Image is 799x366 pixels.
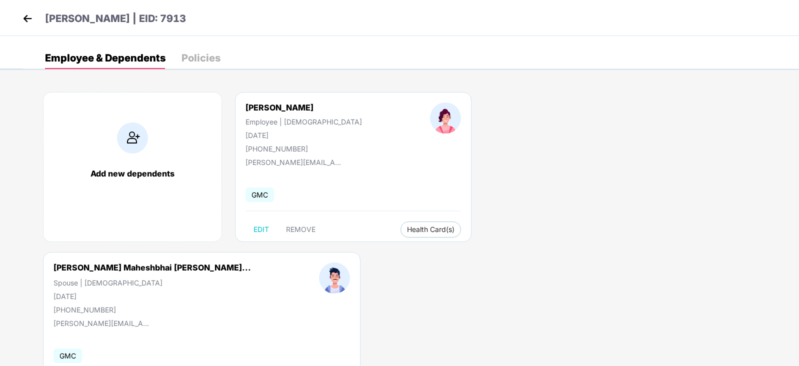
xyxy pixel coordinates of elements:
[53,348,82,363] span: GMC
[53,278,251,287] div: Spouse | [DEMOGRAPHIC_DATA]
[319,262,350,293] img: profileImage
[53,262,251,272] div: [PERSON_NAME] Maheshbhai [PERSON_NAME]...
[53,292,251,300] div: [DATE]
[278,221,323,237] button: REMOVE
[117,122,148,153] img: addIcon
[20,11,35,26] img: back
[245,117,362,126] div: Employee | [DEMOGRAPHIC_DATA]
[53,168,211,178] div: Add new dependents
[245,144,362,153] div: [PHONE_NUMBER]
[245,131,362,139] div: [DATE]
[286,225,315,233] span: REMOVE
[245,102,362,112] div: [PERSON_NAME]
[181,53,220,63] div: Policies
[245,221,277,237] button: EDIT
[430,102,461,133] img: profileImage
[407,227,454,232] span: Health Card(s)
[53,305,251,314] div: [PHONE_NUMBER]
[253,225,269,233] span: EDIT
[45,11,186,26] p: [PERSON_NAME] | EID: 7913
[245,187,274,202] span: GMC
[245,158,345,166] div: [PERSON_NAME][EMAIL_ADDRESS][PERSON_NAME][DOMAIN_NAME]
[400,221,461,237] button: Health Card(s)
[45,53,165,63] div: Employee & Dependents
[53,319,153,327] div: [PERSON_NAME][EMAIL_ADDRESS][PERSON_NAME][DOMAIN_NAME]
